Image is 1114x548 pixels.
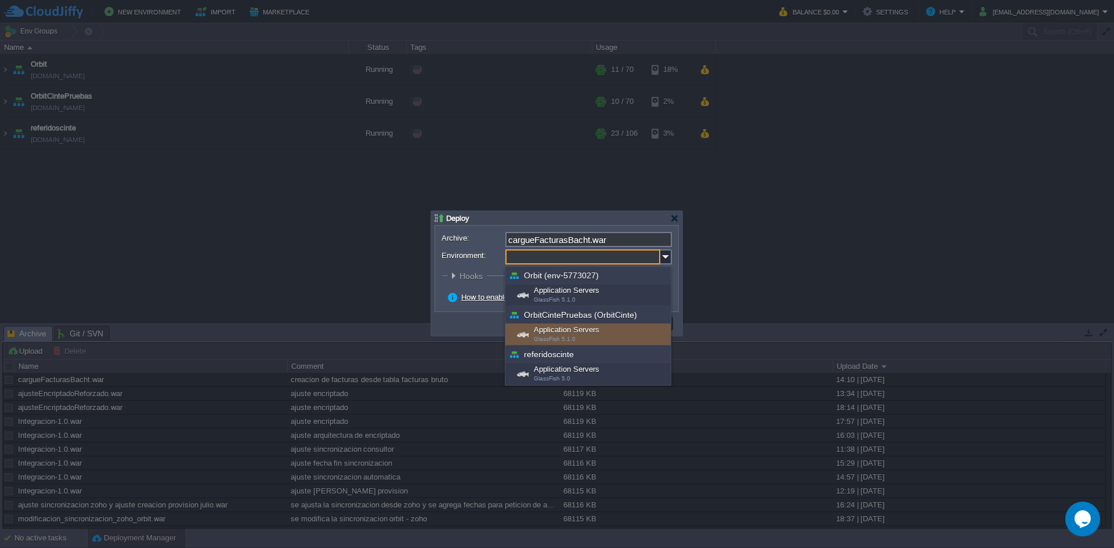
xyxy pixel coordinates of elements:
div: OrbitCintePruebas (OrbitCinte) [505,306,671,324]
div: Application Servers [505,324,671,346]
div: Application Servers [505,363,671,385]
span: Deploy [446,214,469,223]
iframe: chat widget [1065,502,1102,536]
span: GlassFish 5.1.0 [534,296,576,303]
div: Orbit (env-5773027) [505,267,671,284]
label: Environment: [442,249,504,262]
label: Archive: [442,232,504,244]
div: Application Servers [505,284,671,306]
a: How to enable zero-downtime deployment [461,293,601,302]
div: referidoscinte [505,346,671,363]
span: GlassFish 5.0 [534,375,570,382]
span: Hooks [460,271,486,281]
span: GlassFish 5.1.0 [534,336,576,342]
